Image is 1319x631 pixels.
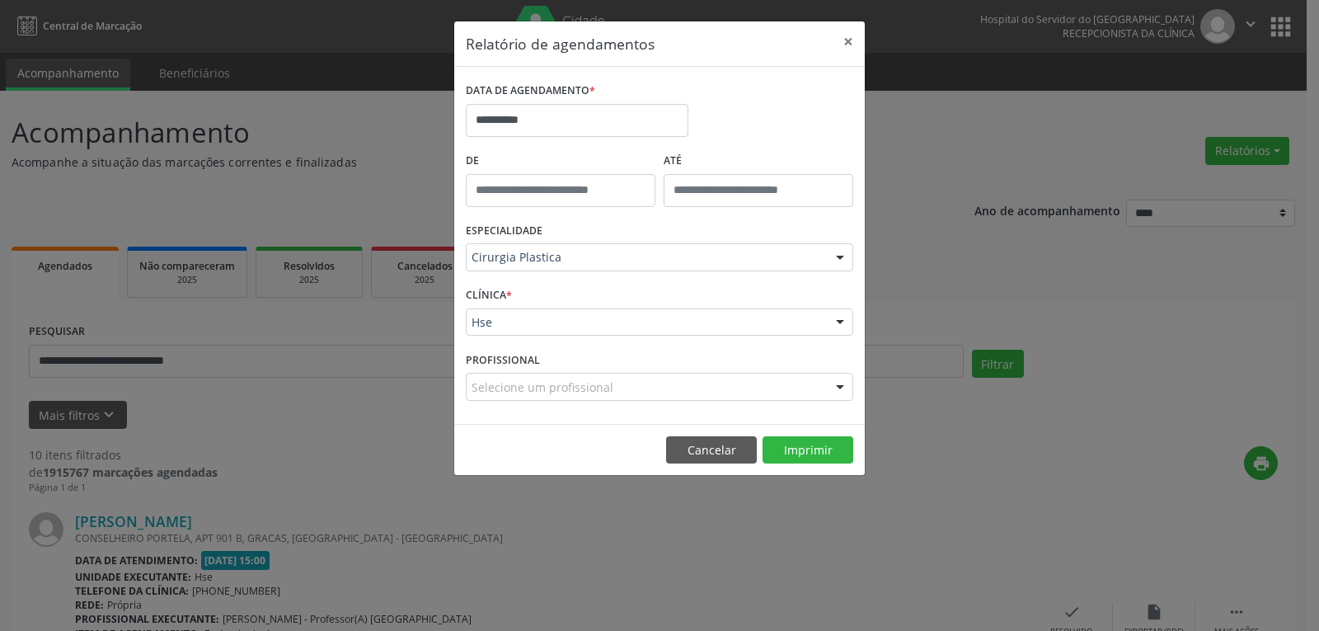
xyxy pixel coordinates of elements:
button: Imprimir [763,436,853,464]
label: DATA DE AGENDAMENTO [466,78,595,104]
span: Cirurgia Plastica [472,249,819,266]
button: Cancelar [666,436,757,464]
span: Hse [472,314,819,331]
h5: Relatório de agendamentos [466,33,655,54]
span: Selecione um profissional [472,379,613,396]
label: De [466,148,655,174]
label: ESPECIALIDADE [466,219,542,244]
label: ATÉ [664,148,853,174]
label: PROFISSIONAL [466,347,540,373]
button: Close [832,21,865,62]
label: CLÍNICA [466,283,512,308]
